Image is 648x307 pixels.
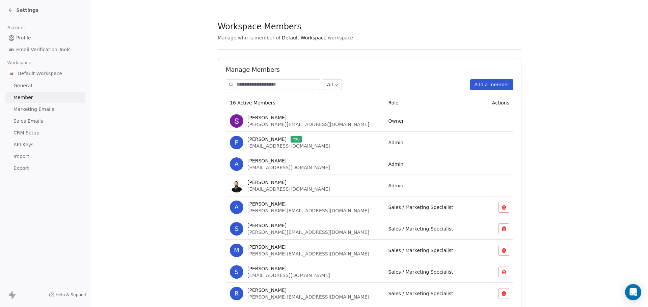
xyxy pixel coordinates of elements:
span: P [230,136,243,149]
span: [PERSON_NAME][EMAIL_ADDRESS][DOMAIN_NAME] [247,122,369,127]
span: You [291,136,302,143]
span: M [230,244,243,257]
span: [PERSON_NAME] [247,244,287,250]
span: workspace [328,34,353,41]
span: [EMAIL_ADDRESS][DOMAIN_NAME] [247,143,330,149]
a: General [5,80,85,91]
a: Profile [5,32,85,43]
span: Default Workspace [282,34,326,41]
span: Role [388,100,399,105]
span: [PERSON_NAME] [247,265,287,272]
span: CRM Setup [13,129,39,136]
span: Sales / Marketing Specialist [388,269,453,275]
a: Settings [8,7,38,13]
img: on2cook%20logo-04%20copy.jpg [8,70,15,77]
a: API Keys [5,139,85,150]
span: Manage who is member of [218,34,280,41]
img: Saurabh%20Photo.png [230,179,243,192]
a: Marketing Emails [5,104,85,115]
a: Export [5,163,85,174]
span: Help & Support [56,292,87,298]
span: [PERSON_NAME] [247,136,287,143]
span: [EMAIL_ADDRESS][DOMAIN_NAME] [247,273,330,278]
span: Admin [388,140,404,145]
span: R [230,287,243,300]
span: API Keys [13,141,33,148]
span: 16 Active Members [230,100,275,105]
span: General [13,82,32,89]
span: Marketing Emails [13,106,54,113]
span: Profile [16,34,31,41]
span: Sales / Marketing Specialist [388,226,453,232]
img: kRIQ9gOQHcDie3rR_rtjW3JpV223tEqfrfqtgl4jBbI [230,114,243,128]
span: [PERSON_NAME] [247,287,287,294]
span: S [230,222,243,236]
span: A [230,201,243,214]
button: Add a member [470,79,513,90]
span: [PERSON_NAME] [247,114,287,121]
span: Workspace [4,58,34,68]
span: Default Workspace [18,70,62,77]
a: Member [5,92,85,103]
a: Help & Support [49,292,87,298]
span: Sales / Marketing Specialist [388,291,453,296]
span: S [230,265,243,279]
span: Admin [388,161,404,167]
a: Email Verification Tools [5,44,85,55]
span: Sales / Marketing Specialist [388,248,453,253]
span: Owner [388,118,404,124]
div: Open Intercom Messenger [625,284,641,300]
span: Import [13,153,29,160]
span: [PERSON_NAME][EMAIL_ADDRESS][DOMAIN_NAME] [247,251,369,256]
h1: Manage Members [226,66,513,74]
span: [PERSON_NAME][EMAIL_ADDRESS][DOMAIN_NAME] [247,229,369,235]
span: [PERSON_NAME] [247,201,287,207]
span: [PERSON_NAME] [247,157,287,164]
span: Admin [388,183,404,188]
span: Settings [16,7,38,13]
a: CRM Setup [5,127,85,139]
span: [PERSON_NAME][EMAIL_ADDRESS][DOMAIN_NAME] [247,294,369,300]
span: Sales Emails [13,118,43,125]
span: [EMAIL_ADDRESS][DOMAIN_NAME] [247,186,330,192]
span: Member [13,94,33,101]
span: Email Verification Tools [16,46,71,53]
span: Workspace Members [218,22,301,32]
span: [PERSON_NAME] [247,179,287,186]
a: Import [5,151,85,162]
a: Sales Emails [5,116,85,127]
span: Sales / Marketing Specialist [388,205,453,210]
span: Export [13,165,29,172]
span: [PERSON_NAME] [247,222,287,229]
span: Account [4,23,28,33]
span: A [230,157,243,171]
span: [PERSON_NAME][EMAIL_ADDRESS][DOMAIN_NAME] [247,208,369,213]
span: [EMAIL_ADDRESS][DOMAIN_NAME] [247,165,330,170]
span: Actions [492,100,509,105]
